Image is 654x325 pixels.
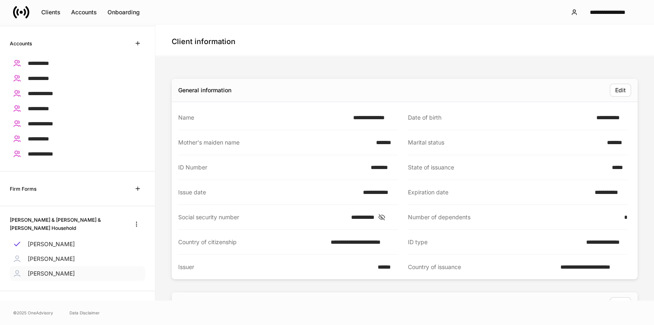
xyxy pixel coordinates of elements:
div: State of issuance [408,163,607,171]
div: Number of dependents [408,213,619,221]
button: Accounts [66,6,102,19]
a: Data Disclaimer [69,309,100,316]
div: Issue date [178,188,358,196]
h6: [PERSON_NAME] & [PERSON_NAME] & [PERSON_NAME] Household [10,216,121,232]
div: ID type [408,238,581,246]
button: Clients [36,6,66,19]
div: Employment information [178,300,244,308]
p: [PERSON_NAME] [28,255,75,263]
div: Country of citizenship [178,238,326,246]
div: Name [178,114,348,122]
a: [PERSON_NAME] [10,252,145,266]
div: Social security number [178,213,346,221]
div: Clients [41,9,60,15]
h6: Accounts [10,40,32,47]
div: ID Number [178,163,366,171]
div: Expiration date [408,188,590,196]
a: [PERSON_NAME] [10,266,145,281]
div: General information [178,86,231,94]
div: Marital status [408,138,602,147]
p: [PERSON_NAME] [28,269,75,278]
h6: Firm Forms [10,185,36,193]
div: Issuer [178,263,373,271]
p: [PERSON_NAME] [28,240,75,248]
h4: Client information [172,37,235,47]
a: [PERSON_NAME] [10,237,145,252]
div: Date of birth [408,114,591,122]
button: Onboarding [102,6,145,19]
div: Accounts [71,9,97,15]
div: Edit [615,87,626,93]
button: Edit [610,84,631,97]
div: Country of issuance [408,263,555,271]
span: © 2025 OneAdvisory [13,309,53,316]
div: Onboarding [108,9,140,15]
div: Mother's maiden name [178,138,371,147]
